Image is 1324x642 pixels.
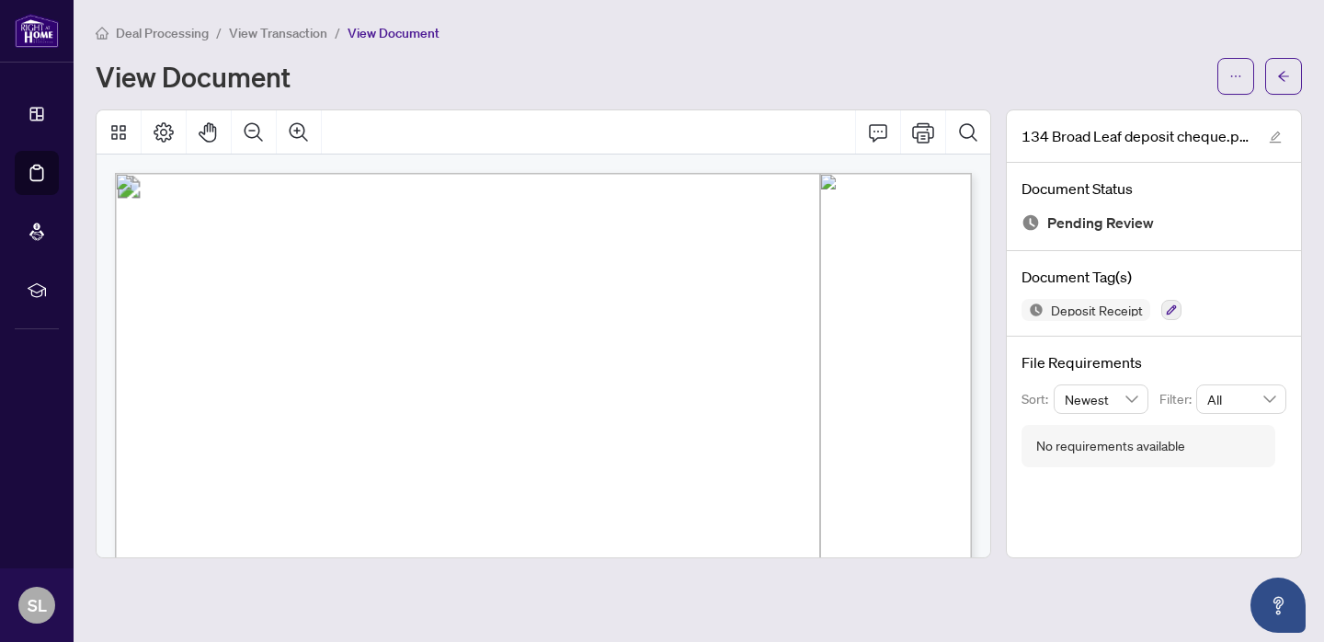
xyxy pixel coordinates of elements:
[1022,389,1054,409] p: Sort:
[1022,178,1286,200] h4: Document Status
[1022,125,1251,147] span: 134 Broad Leaf deposit cheque.pdf
[335,22,340,43] li: /
[116,25,209,41] span: Deal Processing
[1022,351,1286,373] h4: File Requirements
[1159,389,1196,409] p: Filter:
[229,25,327,41] span: View Transaction
[28,592,47,618] span: SL
[216,22,222,43] li: /
[1269,131,1282,143] span: edit
[1207,385,1275,413] span: All
[1250,578,1306,633] button: Open asap
[1044,304,1150,316] span: Deposit Receipt
[1022,266,1286,288] h4: Document Tag(s)
[96,62,291,91] h1: View Document
[348,25,439,41] span: View Document
[1047,211,1154,235] span: Pending Review
[1022,299,1044,321] img: Status Icon
[1065,385,1138,413] span: Newest
[96,27,108,40] span: home
[1036,436,1185,456] div: No requirements available
[1277,70,1290,83] span: arrow-left
[15,14,59,48] img: logo
[1229,70,1242,83] span: ellipsis
[1022,213,1040,232] img: Document Status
